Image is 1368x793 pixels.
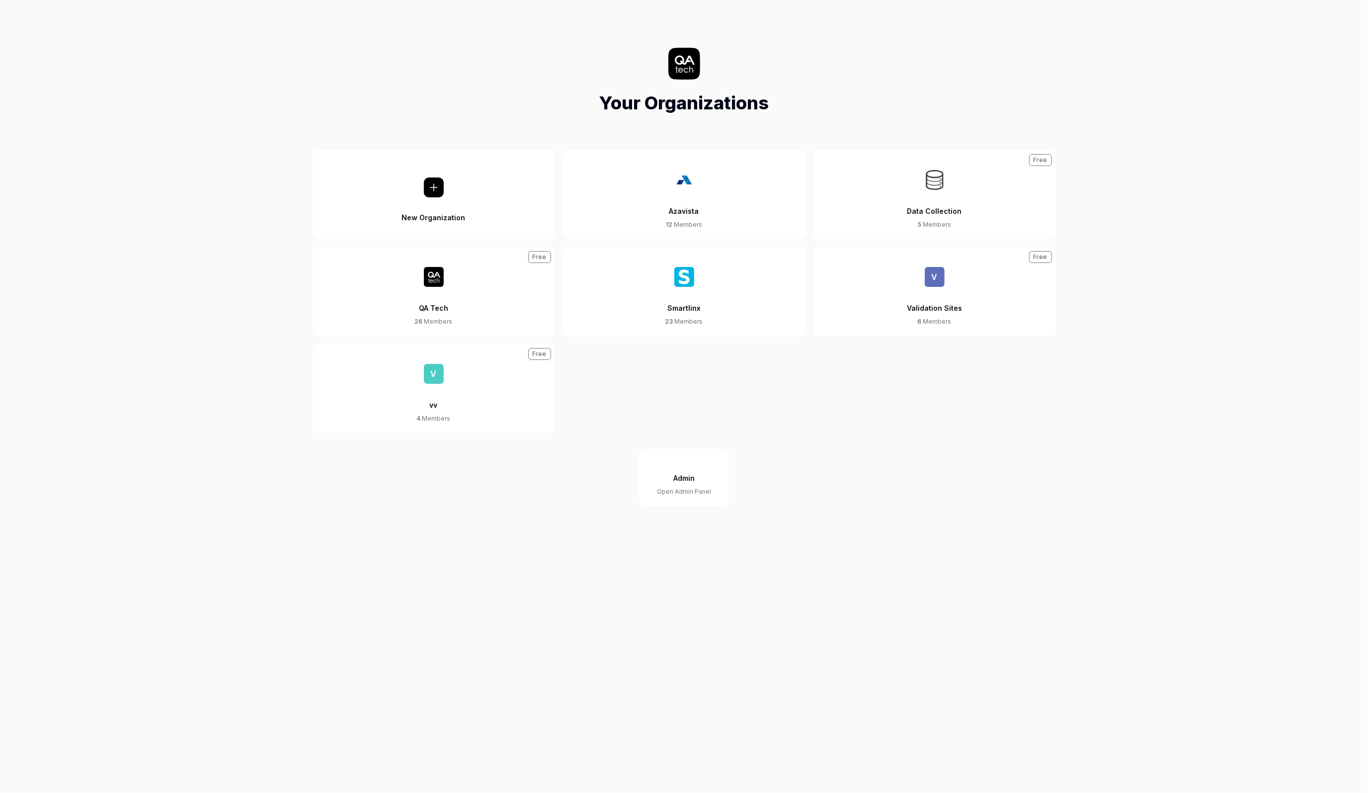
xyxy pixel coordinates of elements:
[813,247,1056,336] button: VValidation Sites6 MembersFree
[666,220,702,229] div: Members
[599,89,769,116] h1: Your Organizations
[813,150,1056,239] button: Data Collection5 MembersFree
[918,318,922,325] span: 6
[813,150,1056,239] a: Data Collection LogoData Collection5 MembersFree
[657,487,711,496] div: Open Admin Panel
[430,384,438,414] div: vv
[528,348,551,360] div: Free
[415,318,423,325] span: 26
[1029,154,1052,166] div: Free
[563,150,805,239] a: Azavista LogoAzavista12 Members
[417,415,421,422] span: 4
[417,414,451,423] div: Members
[666,221,672,228] span: 12
[424,267,444,287] img: QA Tech Logo
[665,318,673,325] span: 23
[419,287,448,317] div: QA Tech
[925,170,945,190] img: Data Collection Logo
[918,221,921,228] span: 5
[669,190,699,220] div: Azavista
[673,469,695,487] div: Admin
[907,190,962,220] div: Data Collection
[918,220,951,229] div: Members
[563,150,805,239] button: Azavista12 Members
[918,317,952,326] div: Members
[665,317,703,326] div: Members
[424,364,444,384] span: v
[563,247,805,336] a: Smartlinx LogoSmartlinx23 Members
[313,247,555,336] button: QA Tech26 MembersFree
[563,247,805,336] button: Smartlinx23 Members
[639,449,729,506] button: AdminOpen Admin Panel
[313,150,555,239] button: New Organization
[1029,251,1052,263] div: Free
[925,267,945,287] span: V
[907,287,962,317] div: Validation Sites
[667,287,701,317] div: Smartlinx
[674,170,694,190] img: Azavista Logo
[415,317,453,326] div: Members
[674,267,694,287] img: Smartlinx Logo
[528,251,551,263] div: Free
[313,247,555,336] a: QA Tech LogoQA Tech26 MembersFree
[313,344,555,433] button: vvv4 MembersFree
[402,197,466,222] div: New Organization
